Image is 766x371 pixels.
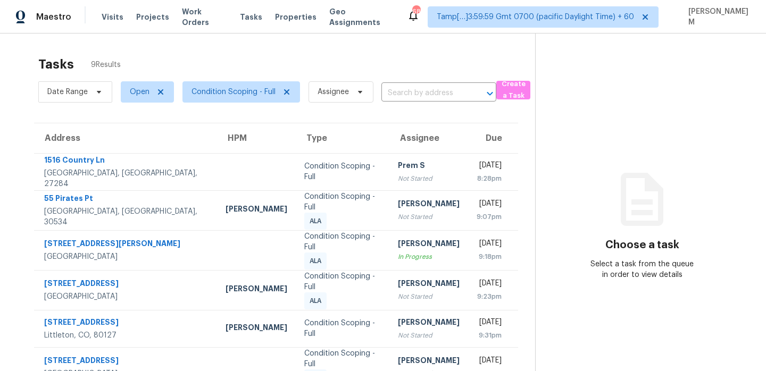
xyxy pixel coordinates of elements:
span: ALA [310,256,326,266]
div: [PERSON_NAME] [226,283,287,297]
span: ALA [310,216,326,226]
div: Condition Scoping - Full [304,271,381,292]
span: ALA [310,296,326,306]
th: Assignee [389,123,468,153]
div: [PERSON_NAME] [398,238,460,251]
span: Tasks [240,13,262,21]
div: Condition Scoping - Full [304,348,381,369]
div: Not Started [398,173,460,184]
div: Condition Scoping - Full [304,191,381,213]
div: Condition Scoping - Full [304,231,381,252]
h3: Choose a task [605,240,679,250]
div: [PERSON_NAME] [226,322,287,335]
div: [DATE] [477,160,502,173]
div: Not Started [398,291,460,302]
span: Create a Task [502,78,525,103]
div: 9:07pm [477,212,502,222]
div: Not Started [398,212,460,222]
div: 9:18pm [477,251,502,262]
button: Create a Task [496,81,530,99]
h2: Tasks [38,59,74,70]
div: 8:28pm [477,173,502,184]
span: Projects [136,12,169,22]
span: Geo Assignments [329,6,394,28]
div: [STREET_ADDRESS] [44,278,209,291]
div: [STREET_ADDRESS] [44,355,209,368]
div: [PERSON_NAME] [398,198,460,212]
input: Search by address [381,85,467,102]
div: [DATE] [477,278,502,291]
div: 1516 Country Ln [44,155,209,168]
div: 55 Pirates Pt [44,193,209,206]
span: [PERSON_NAME] M [684,6,750,28]
div: [DATE] [477,238,502,251]
div: [GEOGRAPHIC_DATA], [GEOGRAPHIC_DATA], 30534 [44,206,209,227]
div: 9:31pm [477,330,502,341]
div: In Progress [398,251,460,262]
div: [STREET_ADDRESS] [44,317,209,330]
div: [GEOGRAPHIC_DATA] [44,251,209,262]
div: [DATE] [477,355,502,368]
span: Properties [275,12,317,22]
span: Maestro [36,12,71,22]
div: [DATE] [477,317,502,330]
span: Open [130,87,149,97]
div: 9:23pm [477,291,502,302]
div: [PERSON_NAME] [398,317,460,330]
span: Tamp[…]3:59:59 Gmt 0700 (pacific Daylight Time) + 60 [437,12,634,22]
span: Visits [102,12,123,22]
span: Condition Scoping - Full [191,87,276,97]
div: Littleton, CO, 80127 [44,330,209,341]
div: [PERSON_NAME] [398,355,460,368]
th: HPM [217,123,296,153]
div: [GEOGRAPHIC_DATA] [44,291,209,302]
div: Select a task from the queue in order to view details [589,259,696,280]
div: [STREET_ADDRESS][PERSON_NAME] [44,238,209,251]
th: Due [468,123,518,153]
div: [GEOGRAPHIC_DATA], [GEOGRAPHIC_DATA], 27284 [44,168,209,189]
button: Open [482,86,497,101]
span: Assignee [318,87,349,97]
div: Condition Scoping - Full [304,161,381,182]
div: [DATE] [477,198,502,212]
th: Address [34,123,217,153]
div: Condition Scoping - Full [304,318,381,339]
div: Not Started [398,330,460,341]
div: [PERSON_NAME] [398,278,460,291]
div: Prem S [398,160,460,173]
span: Date Range [47,87,88,97]
span: Work Orders [182,6,227,28]
div: 685 [412,6,420,17]
span: 9 Results [91,60,121,70]
div: [PERSON_NAME] [226,204,287,217]
th: Type [296,123,389,153]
